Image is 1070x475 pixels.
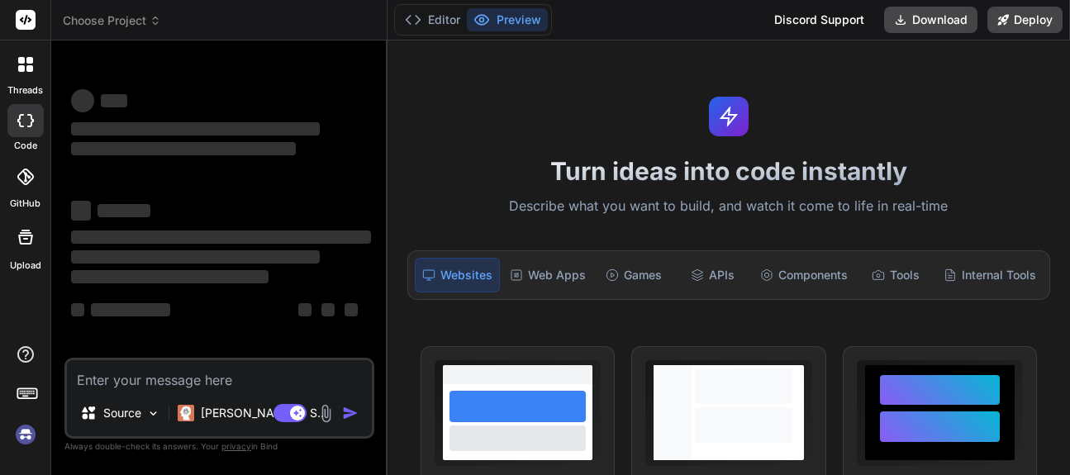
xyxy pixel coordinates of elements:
span: ‌ [298,303,311,316]
p: Always double-check its answers. Your in Bind [64,439,374,454]
span: ‌ [101,94,127,107]
div: APIs [675,258,751,292]
span: ‌ [71,303,84,316]
span: ‌ [71,270,269,283]
img: attachment [316,404,335,423]
img: icon [342,405,359,421]
span: ‌ [71,142,296,155]
span: ‌ [321,303,335,316]
span: Choose Project [63,12,161,29]
div: Websites [415,258,500,292]
span: ‌ [71,230,371,244]
img: Pick Models [146,406,160,420]
span: ‌ [71,89,94,112]
p: Describe what you want to build, and watch it come to life in real-time [397,196,1060,217]
div: Internal Tools [937,258,1043,292]
div: Discord Support [764,7,874,33]
label: code [14,139,37,153]
img: Claude 4 Sonnet [178,405,194,421]
div: Components [754,258,854,292]
div: Tools [858,258,934,292]
button: Editor [398,8,467,31]
label: GitHub [10,197,40,211]
span: ‌ [97,204,150,217]
h1: Turn ideas into code instantly [397,156,1060,186]
span: ‌ [91,303,170,316]
p: [PERSON_NAME] 4 S.. [201,405,324,421]
p: Source [103,405,141,421]
span: ‌ [71,250,320,264]
button: Deploy [987,7,1063,33]
img: signin [12,420,40,449]
span: ‌ [345,303,358,316]
button: Preview [467,8,548,31]
span: ‌ [71,201,91,221]
span: ‌ [71,122,320,135]
div: Games [596,258,672,292]
button: Download [884,7,977,33]
span: privacy [221,441,251,451]
div: Web Apps [503,258,592,292]
label: threads [7,83,43,97]
label: Upload [10,259,41,273]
